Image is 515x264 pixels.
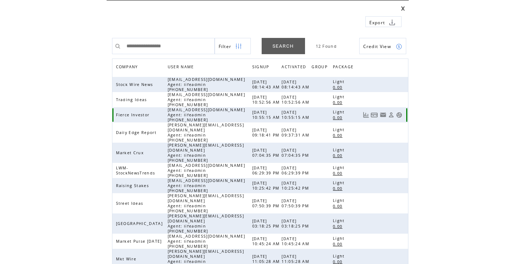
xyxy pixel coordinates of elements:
[282,181,311,191] span: [DATE] 10:25:42 PM
[333,224,344,229] span: 0.00
[333,218,347,223] span: Light
[333,204,344,209] span: 0.00
[116,165,157,176] span: LWM-StockNewsTrends
[116,221,165,226] span: [GEOGRAPHIC_DATA]
[282,165,311,176] span: [DATE] 06:29:39 PM
[333,241,346,247] a: 0.00
[116,97,149,102] span: Trading Ideas
[333,165,347,170] span: Light
[168,143,244,163] span: [PERSON_NAME][EMAIL_ADDRESS][DOMAIN_NAME] Agent: lifeadmin [PHONE_NUMBER]
[333,100,344,105] span: 0.00
[116,256,138,261] span: Mkt Wire
[168,122,244,143] span: [PERSON_NAME][EMAIL_ADDRESS][DOMAIN_NAME] Agent: lifeadmin [PHONE_NUMBER]
[282,95,311,105] span: [DATE] 10:52:56 AM
[333,114,346,121] a: 0.00
[282,254,311,264] span: [DATE] 11:05:28 AM
[252,218,282,229] span: [DATE] 03:18:25 PM
[282,148,311,158] span: [DATE] 07:04:35 PM
[282,62,308,73] span: ACTIVATED
[363,43,391,49] span: Show Credits View
[215,38,251,54] a: Filter
[252,236,282,246] span: [DATE] 10:45:24 AM
[333,198,347,203] span: Light
[282,218,311,229] span: [DATE] 03:18:25 PM
[316,44,337,49] span: 12 Found
[369,20,385,26] span: Export to csv file
[333,203,346,209] a: 0.00
[333,223,346,229] a: 0.00
[168,163,245,178] span: [EMAIL_ADDRESS][DOMAIN_NAME] Agent: lifeadmin [PHONE_NUMBER]
[333,132,346,138] a: 0.00
[168,213,244,234] span: [PERSON_NAME][EMAIL_ADDRESS][DOMAIN_NAME] Agent: lifeadmin [PHONE_NUMBER]
[333,94,347,99] span: Light
[252,148,282,158] span: [DATE] 07:04:35 PM
[219,43,232,49] span: Show filters
[333,99,346,105] a: 0.00
[116,201,145,206] span: Street Ideas
[252,79,282,90] span: [DATE] 08:14:43 AM
[116,64,140,69] a: COMPANY
[380,112,386,118] a: Resend welcome email to this user
[333,171,344,176] span: 0.00
[371,112,378,118] a: View Bills
[333,236,347,241] span: Light
[333,180,347,185] span: Light
[333,62,355,73] span: PACKAGE
[116,112,151,117] span: Fierce Investor
[168,64,196,69] a: USER NAME
[333,133,344,138] span: 0.00
[282,110,311,120] span: [DATE] 10:55:15 AM
[262,38,305,54] a: SEARCH
[116,183,151,188] span: Raising Stakes
[252,127,282,138] span: [DATE] 09:18:41 PM
[333,85,344,90] span: 0.00
[168,107,245,122] span: [EMAIL_ADDRESS][DOMAIN_NAME] Agent: lifeadmin [PHONE_NUMBER]
[252,181,282,191] span: [DATE] 10:25:42 PM
[333,242,344,247] span: 0.00
[312,62,329,73] span: GROUP
[333,153,344,158] span: 0.00
[333,152,346,159] a: 0.00
[252,95,282,105] span: [DATE] 10:52:56 AM
[282,127,311,138] span: [DATE] 09:37:31 AM
[282,198,311,208] span: [DATE] 07:50:39 PM
[363,112,369,118] a: View Usage
[252,62,271,73] span: SIGNUP
[333,170,346,176] a: 0.00
[333,254,347,259] span: Light
[168,178,245,193] span: [EMAIL_ADDRESS][DOMAIN_NAME] Agent: lifeadmin [PHONE_NUMBER]
[282,79,311,90] span: [DATE] 08:14:43 AM
[282,236,311,246] span: [DATE] 10:45:24 AM
[168,62,196,73] span: USER NAME
[252,110,282,120] span: [DATE] 10:55:15 AM
[333,62,357,73] a: PACKAGE
[388,112,394,118] a: View Profile
[252,165,282,176] span: [DATE] 06:29:39 PM
[333,115,344,120] span: 0.00
[333,84,346,90] a: 0.00
[396,43,402,50] img: credits.png
[168,193,244,213] span: [PERSON_NAME][EMAIL_ADDRESS][DOMAIN_NAME] Agent: lifeadmin [PHONE_NUMBER]
[389,19,395,26] img: download.png
[359,38,406,54] a: Credit View
[333,109,347,114] span: Light
[333,127,347,132] span: Light
[235,38,242,55] img: filters.png
[333,185,346,191] a: 0.00
[116,239,164,244] span: Market Pulse [DATE]
[333,147,347,152] span: Light
[365,16,402,27] a: Export
[116,130,159,135] span: Daily Edge Report
[116,150,146,155] span: Market Crux
[168,77,245,92] span: [EMAIL_ADDRESS][DOMAIN_NAME] Agent: lifeadmin [PHONE_NUMBER]
[282,62,310,73] a: ACTIVATED
[168,234,245,249] span: [EMAIL_ADDRESS][DOMAIN_NAME] Agent: lifeadmin [PHONE_NUMBER]
[333,186,344,191] span: 0.00
[312,62,331,73] a: GROUP
[396,112,402,118] a: Support
[116,82,155,87] span: Stock Wire News
[333,79,347,84] span: Light
[252,254,282,264] span: [DATE] 11:05:28 AM
[116,62,140,73] span: COMPANY
[252,198,282,208] span: [DATE] 07:50:39 PM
